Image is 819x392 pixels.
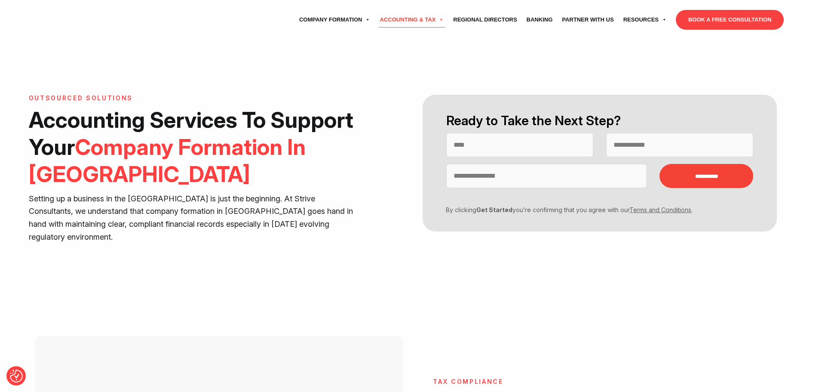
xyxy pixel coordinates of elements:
[446,112,753,130] h2: Ready to Take the Next Step?
[476,206,512,213] strong: Get Started
[29,106,356,188] h1: Accounting Services To Support Your
[375,8,448,32] a: Accounting & Tax
[10,370,23,383] img: Revisit consent button
[409,95,790,231] form: Contact form
[448,8,521,32] a: Regional Directors
[29,134,306,187] span: Company Formation In [GEOGRAPHIC_DATA]
[433,378,767,386] h6: Tax Compliance
[557,8,618,32] a: Partner with Us
[676,10,784,30] a: BOOK A FREE CONSULTATION
[440,205,747,214] p: By clicking you’re confirming that you agree with our .
[35,9,100,31] img: svg+xml;nitro-empty-id=MTU3OjExNQ==-1;base64,PHN2ZyB2aWV3Qm94PSIwIDAgNzU4IDI1MSIgd2lkdGg9Ijc1OCIg...
[29,192,356,244] p: Setting up a business in the [GEOGRAPHIC_DATA] is just the beginning. At Strive Consultants, we u...
[294,8,375,32] a: Company Formation
[522,8,558,32] a: Banking
[29,95,356,102] h6: Outsourced Solutions
[10,370,23,383] button: Consent Preferences
[629,206,691,213] a: Terms and Conditions
[619,8,672,32] a: Resources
